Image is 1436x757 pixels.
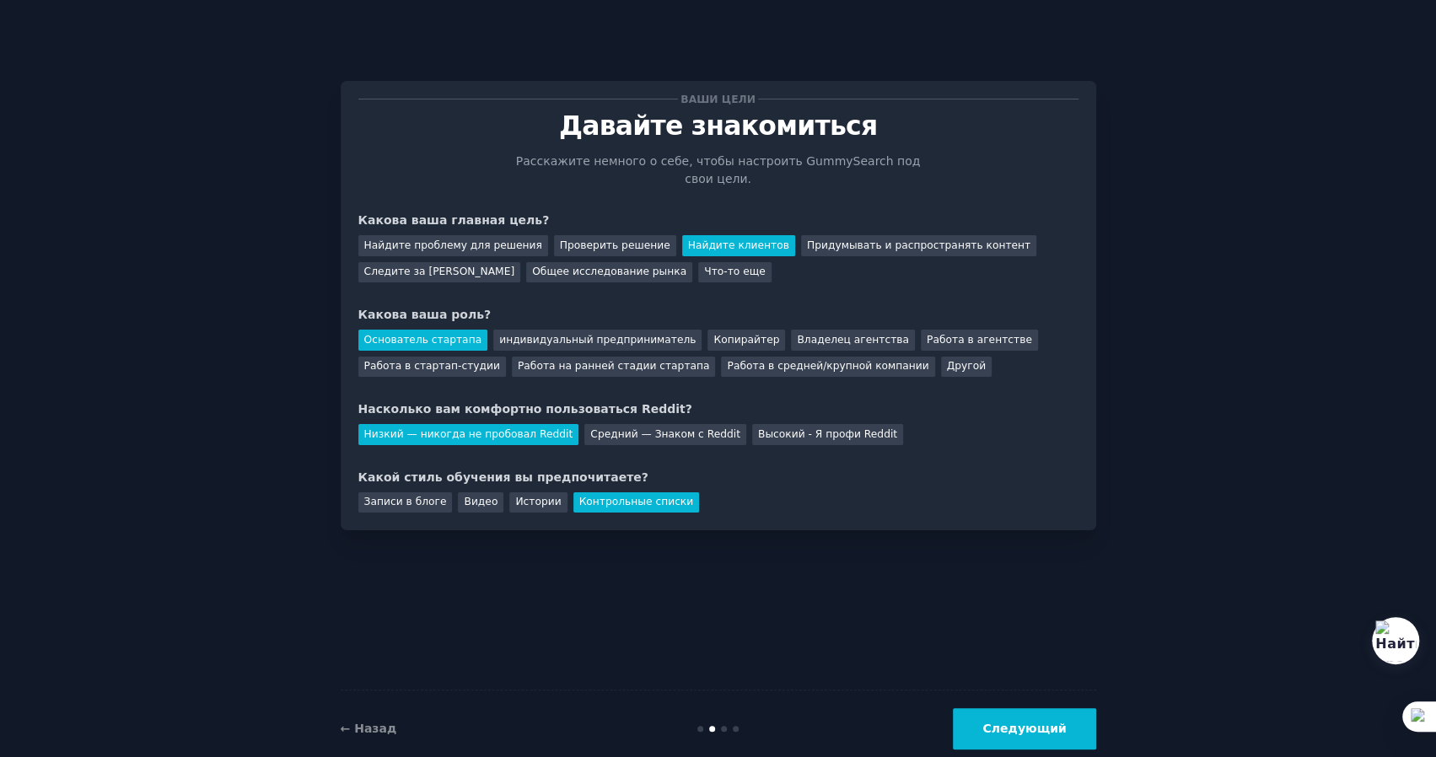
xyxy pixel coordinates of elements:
[947,360,987,372] font: Другой
[515,496,561,507] font: Истории
[927,334,1032,346] font: Работа в агентстве
[364,266,515,277] font: Следите за [PERSON_NAME]
[358,213,550,227] font: Какова ваша главная цель?
[807,239,1030,251] font: Придумывать и распространять контент
[704,266,766,277] font: Что-то еще
[464,496,497,507] font: Видео
[364,360,500,372] font: Работа в стартап-студии
[727,360,928,372] font: Работа в средней/крупной компании
[590,428,740,440] font: Средний — Знаком с Reddit
[560,239,670,251] font: Проверить решение
[532,266,686,277] font: Общее исследование рынка
[579,496,694,507] font: Контрольные списки
[364,428,573,440] font: Низкий — никогда не пробовал Reddit
[358,308,492,321] font: Какова ваша роль?
[341,722,397,735] a: ← Назад
[364,239,542,251] font: Найдите проблему для решения
[364,334,482,346] font: Основатель стартапа
[516,154,921,185] font: Расскажите немного о себе, чтобы настроить GummySearch под свои цели.
[713,334,779,346] font: Копирайтер
[688,239,789,251] font: Найдите клиентов
[499,334,696,346] font: индивидуальный предприниматель
[358,402,692,416] font: Насколько вам комфортно пользоваться Reddit?
[982,722,1066,735] font: Следующий
[797,334,909,346] font: Владелец агентства
[680,94,756,105] font: Ваши цели
[559,110,877,141] font: Давайте знакомиться
[358,470,648,484] font: Какой стиль обучения вы предпочитаете?
[1375,620,1416,661] img: Найти продукты
[953,708,1095,749] button: Следующий
[518,360,710,372] font: Работа на ранней стадии стартапа
[758,428,897,440] font: Высокий - Я профи Reddit
[364,496,447,507] font: Записи в блоге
